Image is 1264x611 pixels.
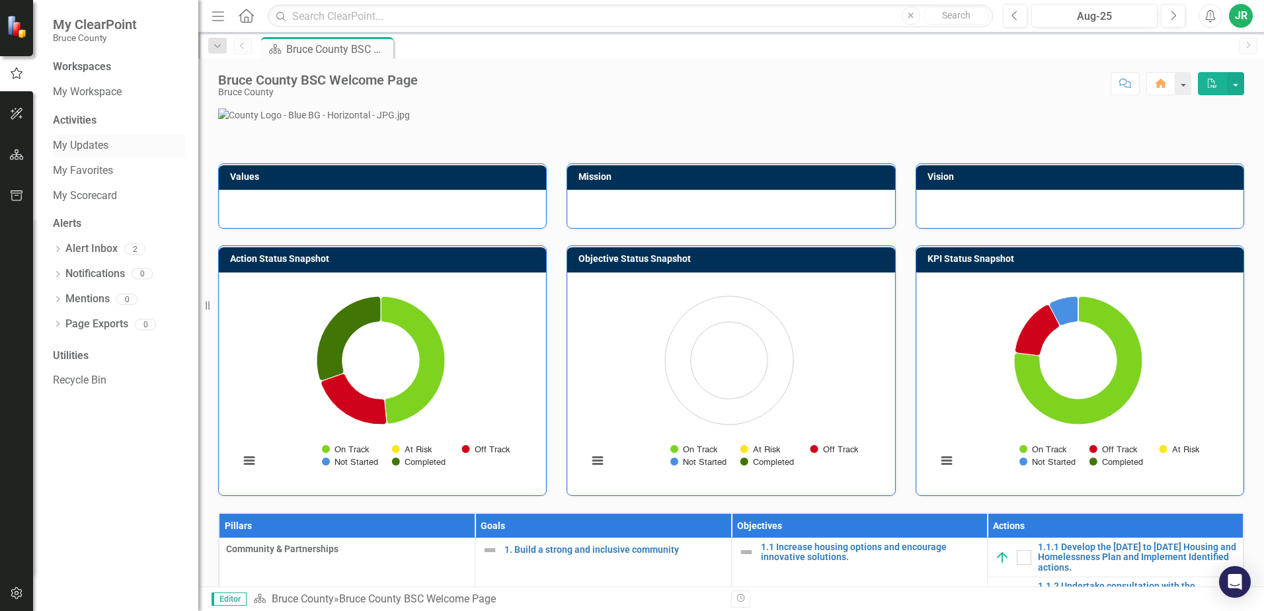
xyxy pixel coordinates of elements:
div: 0 [116,294,138,305]
span: Search [942,10,970,20]
div: Workspaces [53,60,111,75]
img: ClearPoint Strategy [6,15,30,39]
h3: Mission [578,172,888,182]
a: 1.1.1 Develop the [DATE] to [DATE] Housing and Homelessness Plan and Implement Identified actions. [1038,542,1236,573]
img: On Track [994,550,1010,565]
a: Mentions [65,292,110,307]
button: View chart menu, Chart [240,452,258,470]
button: Show Off Track [810,444,857,454]
div: Chart. Highcharts interactive chart. [581,283,881,481]
button: Show Off Track [462,444,509,454]
a: 1. Build a strong and inclusive community [504,545,724,555]
button: Show On Track [670,444,718,454]
button: Show On Track [1019,444,1067,454]
div: 0 [135,319,156,330]
button: Aug-25 [1031,4,1158,28]
a: Recycle Bin [53,373,185,388]
path: At Risk, 0. [385,399,387,425]
path: Off Track, 7. [321,374,387,425]
span: Editor [212,592,247,606]
div: Open Intercom Messenger [1219,566,1251,598]
svg: Interactive chart [930,283,1226,481]
path: Not Started , 0. [320,373,344,382]
a: Notifications [65,266,125,282]
path: Completed, 10. [317,296,381,380]
h3: KPI Status Snapshot [928,254,1237,264]
div: 0 [132,268,153,280]
button: View chart menu, Chart [937,452,956,470]
div: Activities [53,113,185,128]
button: Show At Risk [392,444,432,454]
button: Show Not Started [322,457,377,467]
div: Aug-25 [1036,9,1153,24]
button: View chart menu, Chart [588,452,607,470]
div: Chart. Highcharts interactive chart. [930,283,1230,481]
div: 2 [124,243,145,255]
div: Utilities [53,348,185,364]
div: Bruce County BSC Welcome Page [286,41,390,58]
path: On Track, 10. [1014,296,1142,425]
span: Community & Partnerships [226,542,468,555]
a: 1.1 Increase housing options and encourage innovative solutions. [761,542,980,563]
h3: Vision [928,172,1237,182]
button: JR [1229,4,1253,28]
img: County Logo - Blue BG - Horizontal - JPG.jpg [218,108,1244,122]
svg: Interactive chart [581,283,877,481]
button: Show Completed [740,457,794,467]
div: » [253,592,721,607]
a: My Workspace [53,85,185,100]
a: My Updates [53,138,185,153]
span: My ClearPoint [53,17,137,32]
path: Not Started, 1. [1049,296,1078,325]
h3: Action Status Snapshot [230,254,539,264]
a: Bruce County [272,592,334,605]
small: Bruce County [53,32,137,43]
button: Show At Risk [740,444,780,454]
div: Alerts [53,216,185,231]
a: My Scorecard [53,188,185,204]
path: At Risk, 0. [1048,304,1060,326]
div: Bruce County BSC Welcome Page [339,592,496,605]
div: Bruce County [218,87,418,97]
button: Show Not Started [1019,457,1075,467]
td: Double-Click to Edit Right Click for Context Menu [987,538,1243,577]
button: Search [924,7,990,25]
button: Show Off Track [1089,444,1136,454]
a: Alert Inbox [65,241,118,257]
h3: Values [230,172,539,182]
img: Not Defined [482,542,498,558]
div: Chart. Highcharts interactive chart. [233,283,532,481]
h3: Objective Status Snapshot [578,254,888,264]
button: Show Completed [392,457,446,467]
button: Show At Risk [1160,444,1199,454]
button: Show Not Started [670,457,726,467]
a: Page Exports [65,317,128,332]
button: Show Completed [1089,457,1143,467]
path: On Track, 16. [381,296,445,424]
input: Search ClearPoint... [268,5,993,28]
button: Show On Track [322,444,370,454]
a: My Favorites [53,163,185,179]
svg: Interactive chart [233,283,529,481]
img: Not Defined [738,544,754,560]
path: Off Track, 2. [1015,305,1059,355]
div: Bruce County BSC Welcome Page [218,73,418,87]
